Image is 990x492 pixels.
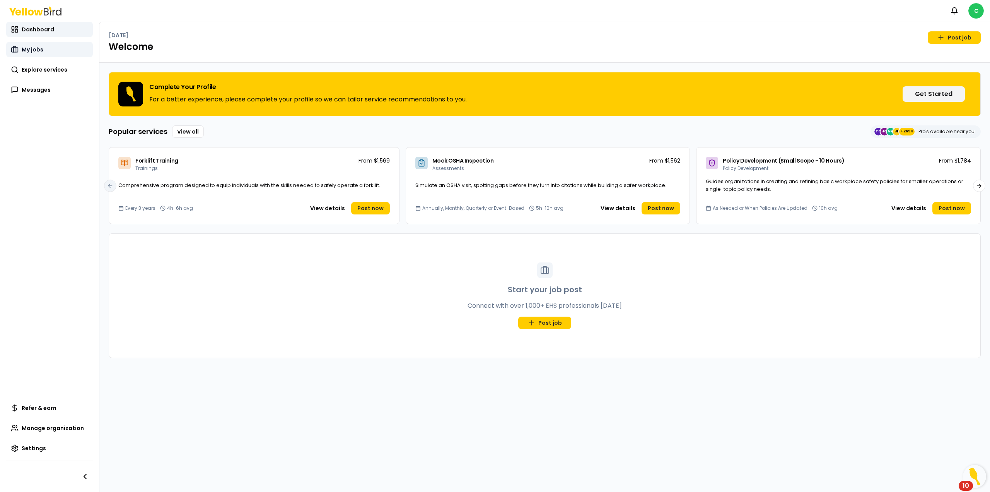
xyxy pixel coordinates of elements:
a: Messages [6,82,93,98]
span: Post now [357,204,384,212]
span: 5h-10h avg [536,205,563,211]
span: As Needed or When Policies Are Updated [713,205,807,211]
a: Post now [932,202,971,214]
a: Refer & earn [6,400,93,416]
span: My jobs [22,46,43,53]
a: Settings [6,441,93,456]
span: 10h avg [819,205,838,211]
p: From $1,784 [939,157,971,165]
span: C [968,3,984,19]
a: Post now [351,202,390,214]
span: Settings [22,444,46,452]
span: AM [887,128,894,135]
span: Refer & earn [22,404,56,412]
span: Every 3 years [125,205,155,211]
h3: Start your job post [508,284,582,295]
h1: Welcome [109,41,981,53]
span: Dashboard [22,26,54,33]
span: Forklift Training [135,157,178,165]
a: My jobs [6,42,93,57]
p: [DATE] [109,31,128,39]
span: JG [881,128,888,135]
a: Post job [518,317,571,329]
p: Connect with over 1,000+ EHS professionals [DATE] [468,301,622,310]
span: Policy Development (Small Scope - 10 Hours) [723,157,844,165]
a: Post job [928,31,981,44]
a: Manage organization [6,420,93,436]
span: Messages [22,86,51,94]
h3: Popular services [109,126,167,137]
span: Annually, Monthly, Quarterly or Event-Based [422,205,524,211]
span: Mock OSHA Inspection [432,157,494,165]
span: +2694 [901,128,913,135]
button: View details [887,202,931,214]
span: TC [874,128,882,135]
span: 4h-6h avg [167,205,193,211]
p: From $1,569 [358,157,390,165]
span: JL [893,128,901,135]
span: Policy Development [723,165,768,171]
a: Explore services [6,62,93,77]
a: View all [172,125,204,138]
span: Guides organizations in creating and refining basic workplace safety policies for smaller operati... [706,178,963,193]
a: Dashboard [6,22,93,37]
span: Simulate an OSHA visit, spotting gaps before they turn into citations while building a safer work... [415,182,666,189]
button: Get Started [903,86,965,102]
p: From $1,562 [649,157,680,165]
span: Trainings [135,165,158,171]
button: View details [596,202,640,214]
span: Assessments [432,165,464,171]
h3: Complete Your Profile [149,84,467,90]
span: Manage organization [22,424,84,432]
p: Pro's available near you [918,129,975,135]
span: Comprehensive program designed to equip individuals with the skills needed to safely operate a fo... [118,182,380,189]
span: Post now [939,204,965,212]
p: For a better experience, please complete your profile so we can tailor service recommendations to... [149,95,467,104]
span: Post now [648,204,674,212]
div: Complete Your ProfileFor a better experience, please complete your profile so we can tailor servi... [109,72,981,116]
button: View details [306,202,350,214]
span: Explore services [22,66,67,74]
button: Open Resource Center, 10 new notifications [963,465,986,488]
a: Post now [642,202,680,214]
